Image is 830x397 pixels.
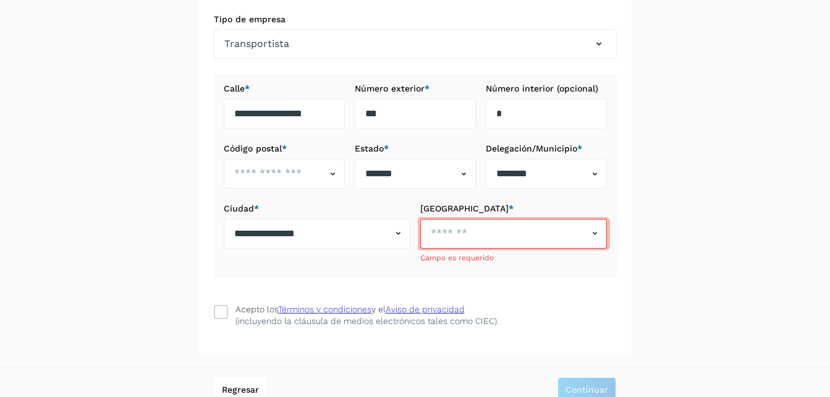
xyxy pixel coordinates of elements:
label: Tipo de empresa [214,14,617,25]
label: Ciudad [224,203,410,214]
p: (incluyendo la cláusula de medios electrónicos tales como CIEC). [235,316,499,327]
span: Continuar [565,385,608,394]
label: Estado [355,143,476,154]
label: Delegación/Municipio [486,143,607,154]
label: Código postal [224,143,345,154]
label: Calle [224,83,345,94]
a: Aviso de privacidad [386,304,465,314]
label: Número interior (opcional) [486,83,607,94]
label: Número exterior [355,83,476,94]
div: Acepto los y el [235,303,465,316]
span: Regresar [222,385,259,394]
a: Términos y condiciones [278,304,371,314]
span: Campo es requerido [420,254,494,262]
label: [GEOGRAPHIC_DATA] [420,203,607,214]
span: Transportista [224,36,289,51]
